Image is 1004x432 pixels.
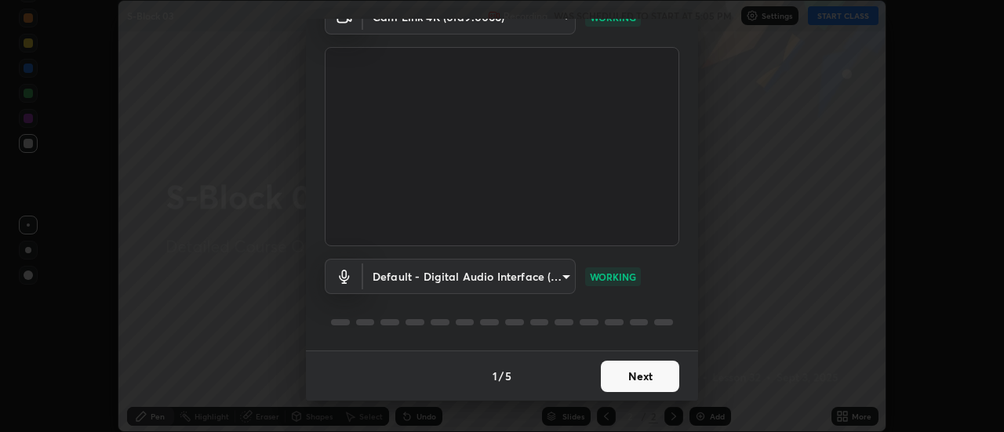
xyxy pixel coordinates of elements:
[601,361,679,392] button: Next
[499,368,504,384] h4: /
[493,368,497,384] h4: 1
[590,270,636,284] p: WORKING
[505,368,511,384] h4: 5
[363,259,576,294] div: Cam Link 4K (0fd9:0066)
